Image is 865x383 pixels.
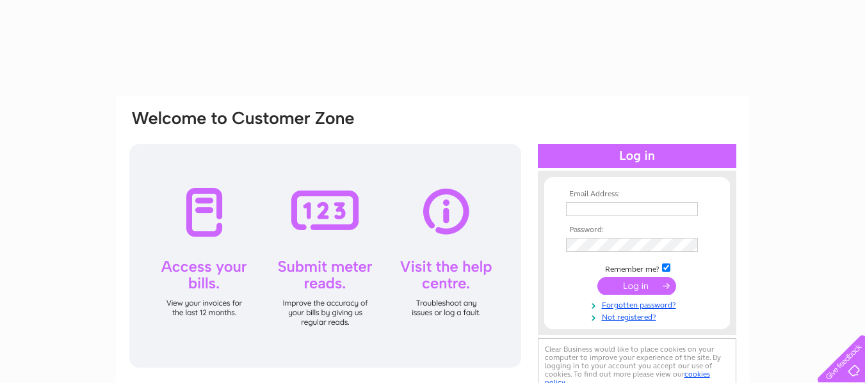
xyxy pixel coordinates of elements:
[563,262,711,274] td: Remember me?
[563,226,711,235] th: Password:
[563,190,711,199] th: Email Address:
[566,298,711,310] a: Forgotten password?
[566,310,711,322] a: Not registered?
[597,277,676,295] input: Submit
